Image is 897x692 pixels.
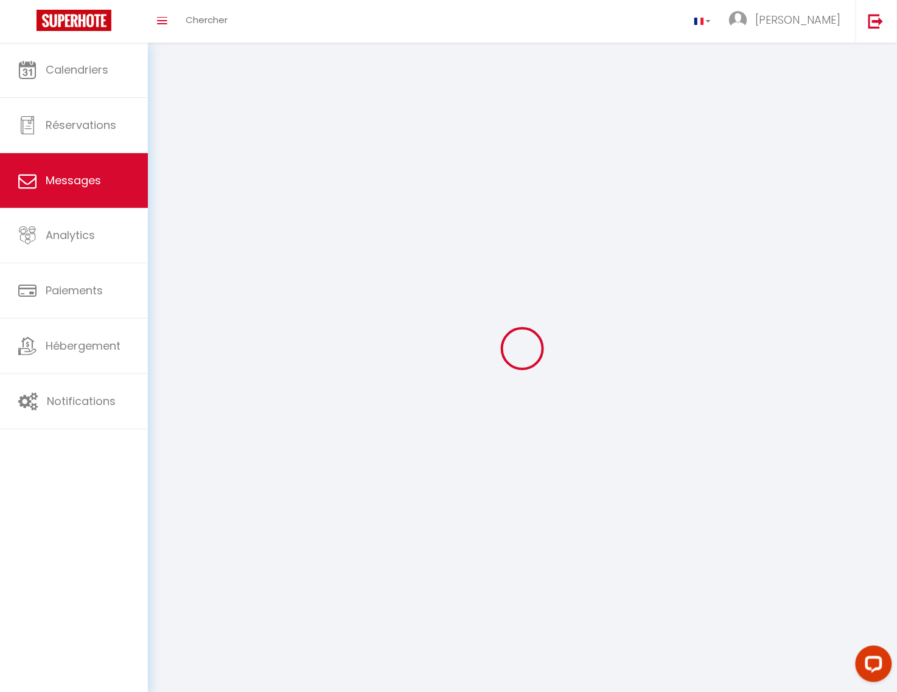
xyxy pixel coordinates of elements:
[729,11,747,29] img: ...
[47,393,116,409] span: Notifications
[755,12,840,27] span: [PERSON_NAME]
[46,338,120,353] span: Hébergement
[46,227,95,243] span: Analytics
[37,10,111,31] img: Super Booking
[186,13,228,26] span: Chercher
[846,641,897,692] iframe: LiveChat chat widget
[46,117,116,133] span: Réservations
[46,173,101,188] span: Messages
[868,13,884,29] img: logout
[46,62,108,77] span: Calendriers
[46,283,103,298] span: Paiements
